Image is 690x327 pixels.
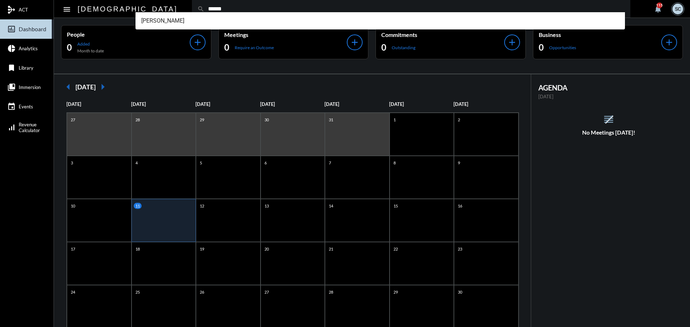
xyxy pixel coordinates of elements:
[539,31,662,38] p: Business
[531,129,687,136] h5: No Meetings [DATE]!
[198,246,206,252] p: 19
[325,101,389,107] p: [DATE]
[327,246,335,252] p: 21
[657,3,662,8] div: 115
[66,101,131,107] p: [DATE]
[195,101,260,107] p: [DATE]
[7,25,16,33] mat-icon: insert_chart_outlined
[7,83,16,92] mat-icon: collections_bookmark
[235,45,274,50] p: Require an Outcome
[19,46,38,51] span: Analytics
[141,12,620,29] span: [PERSON_NAME]
[69,117,77,123] p: 27
[69,289,77,295] p: 24
[327,160,333,166] p: 7
[260,101,325,107] p: [DATE]
[456,160,462,166] p: 9
[19,26,46,32] span: Dashboard
[198,117,206,123] p: 29
[224,42,229,53] h2: 0
[193,37,203,47] mat-icon: add
[603,113,615,125] mat-icon: reorder
[77,48,104,53] p: Month to date
[198,289,206,295] p: 26
[198,160,204,166] p: 5
[549,45,576,50] p: Opportunities
[19,122,40,133] span: Revenue Calculator
[392,246,400,252] p: 22
[327,117,335,123] p: 31
[61,80,75,94] mat-icon: arrow_left
[7,102,16,111] mat-icon: event
[7,44,16,53] mat-icon: pie_chart
[263,289,271,295] p: 27
[134,117,142,123] p: 28
[77,41,104,47] p: Added
[134,289,142,295] p: 25
[7,64,16,72] mat-icon: bookmark
[69,203,77,209] p: 10
[392,289,400,295] p: 29
[392,160,397,166] p: 8
[263,203,271,209] p: 13
[134,160,139,166] p: 4
[350,37,360,47] mat-icon: add
[327,203,335,209] p: 14
[263,117,271,123] p: 30
[538,83,680,92] h2: AGENDA
[381,31,504,38] p: Commitments
[263,246,271,252] p: 20
[664,37,674,47] mat-icon: add
[67,31,190,38] p: People
[456,203,464,209] p: 16
[327,289,335,295] p: 28
[7,123,16,132] mat-icon: signal_cellular_alt
[454,101,518,107] p: [DATE]
[389,101,454,107] p: [DATE]
[131,101,196,107] p: [DATE]
[381,42,386,53] h2: 0
[19,84,41,90] span: Immersion
[69,246,77,252] p: 17
[672,4,683,14] div: SC
[507,37,517,47] mat-icon: add
[19,104,33,109] span: Events
[456,246,464,252] p: 23
[392,117,397,123] p: 1
[96,80,110,94] mat-icon: arrow_right
[224,31,347,38] p: Meetings
[456,289,464,295] p: 30
[60,2,74,16] button: Toggle sidenav
[456,117,462,123] p: 2
[19,65,33,71] span: Library
[75,83,96,91] h2: [DATE]
[654,5,662,13] mat-icon: notifications
[134,203,142,209] p: 11
[134,246,142,252] p: 18
[539,42,544,53] h2: 0
[69,160,75,166] p: 3
[19,7,28,13] span: ACT
[197,5,204,13] mat-icon: search
[538,94,680,99] p: [DATE]
[78,3,178,15] h2: [DEMOGRAPHIC_DATA]
[198,203,206,209] p: 12
[263,160,268,166] p: 6
[7,5,16,14] mat-icon: mediation
[67,42,72,53] h2: 0
[392,203,400,209] p: 15
[392,45,415,50] p: Outstanding
[63,5,71,14] mat-icon: Side nav toggle icon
